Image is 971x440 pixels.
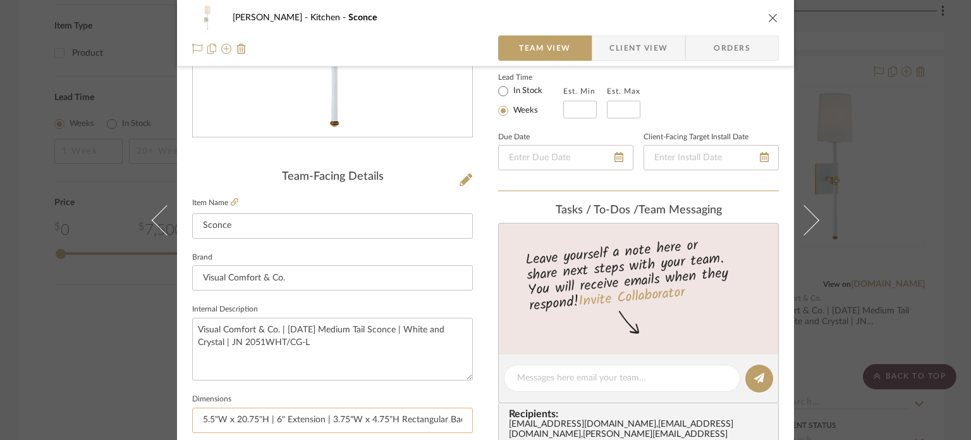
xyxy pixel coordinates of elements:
[192,213,473,239] input: Enter Item Name
[192,5,223,30] img: ba435652-baed-4e5e-9c23-98d72513abc9_48x40.jpg
[644,134,748,141] label: Client-Facing Target Install Date
[644,145,779,170] input: Enter Install Date
[192,265,473,291] input: Enter Brand
[578,282,686,313] a: Invite Collaborator
[233,13,310,22] span: [PERSON_NAME]
[236,44,247,54] img: Remove from project
[511,85,542,97] label: In Stock
[498,145,633,170] input: Enter Due Date
[192,255,212,261] label: Brand
[607,87,640,96] label: Est. Max
[192,198,238,208] label: Item Name
[700,35,764,61] span: Orders
[556,204,638,216] span: Tasks / To-Dos /
[563,87,595,96] label: Est. Min
[511,105,538,116] label: Weeks
[519,35,571,61] span: Team View
[348,13,377,22] span: Sconce
[192,306,258,313] label: Internal Description
[310,13,348,22] span: Kitchen
[609,35,668,61] span: Client View
[192,170,473,184] div: Team-Facing Details
[509,408,773,420] span: Recipients:
[498,204,779,218] div: team Messaging
[498,72,563,83] label: Lead Time
[192,396,231,403] label: Dimensions
[498,134,530,141] label: Due Date
[498,83,563,118] mat-radio-group: Select item type
[497,232,781,317] div: Leave yourself a note here or share next steps with your team. You will receive emails when they ...
[767,12,779,23] button: close
[192,408,473,433] input: Enter the dimensions of this item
